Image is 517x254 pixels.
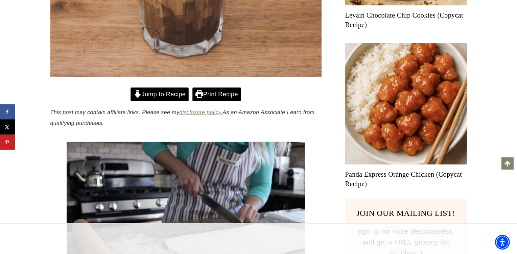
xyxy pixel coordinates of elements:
a: Levain Chocolate Chip Cookies (Copycat Recipe) [345,10,467,29]
h3: JOIN OUR MAILING LIST! [353,207,459,219]
div: Accessibility Menu [495,235,510,250]
a: Jump to Recipe [131,87,189,101]
a: disclosure policy. [179,109,222,115]
a: Print Recipe [192,87,241,101]
a: Panda Express Orange Chicken (Copycat Recipe) [345,170,467,188]
a: Read More Panda Express Orange Chicken (Copycat Recipe) [345,43,467,164]
em: This post may contain affiliate links. Please see my As an Amazon Associate I earn from qualifyin... [50,109,315,126]
a: Scroll to top [501,157,514,170]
